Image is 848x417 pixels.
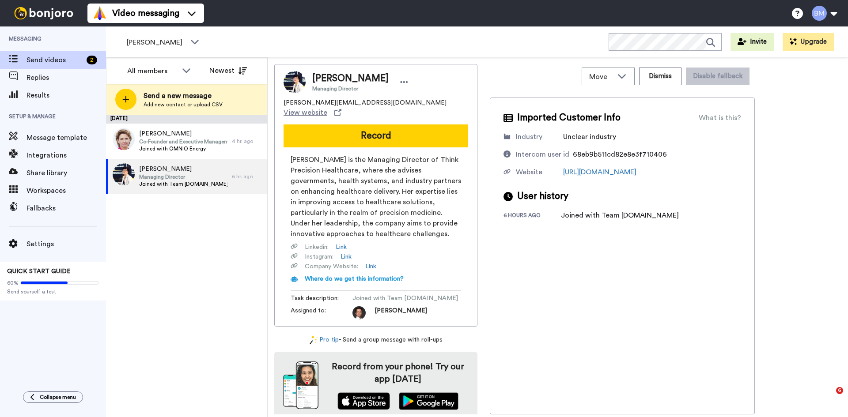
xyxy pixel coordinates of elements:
span: [PERSON_NAME] [127,37,186,48]
div: All members [127,66,178,76]
div: 4 hr. ago [232,138,263,145]
span: Imported Customer Info [517,111,621,124]
img: vm-color.svg [93,6,107,20]
span: QUICK START GUIDE [7,268,71,274]
span: Instagram : [305,252,333,261]
span: [PERSON_NAME] is the Managing Director of Think Precision Healthcare, where she advises governmen... [291,154,461,239]
div: Intercom user id [516,149,569,160]
span: Joined with Team [DOMAIN_NAME] [352,294,458,303]
span: 60% [7,279,19,286]
button: Upgrade [783,33,834,51]
span: Integrations [26,150,106,161]
span: Fallbacks [26,203,106,214]
a: [URL][DOMAIN_NAME] [563,169,636,176]
span: Joined with Team [DOMAIN_NAME] [139,180,227,188]
img: appstore [337,392,390,410]
button: Invite [731,33,774,51]
button: Collapse menu [23,391,83,403]
div: - Send a group message with roll-ups [274,335,477,345]
div: 2 [87,56,97,64]
span: Add new contact or upload CSV [144,101,223,108]
span: Move [589,71,613,82]
img: 9887ff6e-8d6b-4e50-aefe-3128785da607.jpg [113,163,135,185]
span: Results [26,90,106,101]
div: [DATE] [106,115,267,124]
a: Link [336,243,347,252]
span: Company Website : [305,262,358,271]
span: Share library [26,168,106,178]
img: photo.jpg [352,306,366,319]
span: [PERSON_NAME] [375,306,427,319]
button: Disable fallback [686,68,750,85]
span: Managing Director [139,173,227,180]
span: Assigned to: [291,306,352,319]
h4: Record from your phone! Try our app [DATE] [327,361,469,385]
iframe: Intercom live chat [818,387,839,408]
span: Co-Founder and Executive Management [139,138,227,145]
span: Task description : [291,294,352,303]
div: What is this? [699,113,741,123]
span: [PERSON_NAME] [139,165,227,173]
a: Link [341,252,352,261]
img: Image of Denise Calder [284,71,306,93]
img: magic-wand.svg [310,335,318,345]
span: Send videos [26,55,83,65]
a: View website [284,107,341,118]
span: Linkedin : [305,243,329,252]
div: Website [516,167,542,177]
img: playstore [399,392,458,410]
button: Dismiss [639,68,681,85]
span: [PERSON_NAME][EMAIL_ADDRESS][DOMAIN_NAME] [284,98,447,107]
span: Message template [26,132,106,143]
span: Unclear industry [563,133,616,140]
span: Collapse menu [40,394,76,401]
span: 6 [836,387,843,394]
span: Video messaging [112,7,179,19]
span: [PERSON_NAME] [312,72,389,85]
span: Workspaces [26,185,106,196]
span: [PERSON_NAME] [139,129,227,138]
button: Newest [203,62,254,79]
span: Where do we get this information? [305,276,404,282]
span: Settings [26,239,106,249]
span: Send a new message [144,90,223,101]
span: User history [517,190,568,203]
div: 6 hours ago [503,212,561,221]
img: 02fdf3c7-4fb5-485c-9bab-2a13c20e9b4b.jpg [113,128,135,150]
span: Joined with OMNIO Energy [139,145,227,152]
img: download [283,361,318,409]
div: 6 hr. ago [232,173,263,180]
span: Managing Director [312,85,389,92]
span: 68eb9b511cd82e8e3f710406 [573,151,667,158]
a: Link [365,262,376,271]
span: Replies [26,72,106,83]
a: Pro tip [310,335,339,345]
div: Joined with Team [DOMAIN_NAME] [561,210,679,221]
img: bj-logo-header-white.svg [11,7,77,19]
span: View website [284,107,327,118]
button: Record [284,124,468,147]
span: Send yourself a test [7,288,99,295]
div: Industry [516,131,542,142]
